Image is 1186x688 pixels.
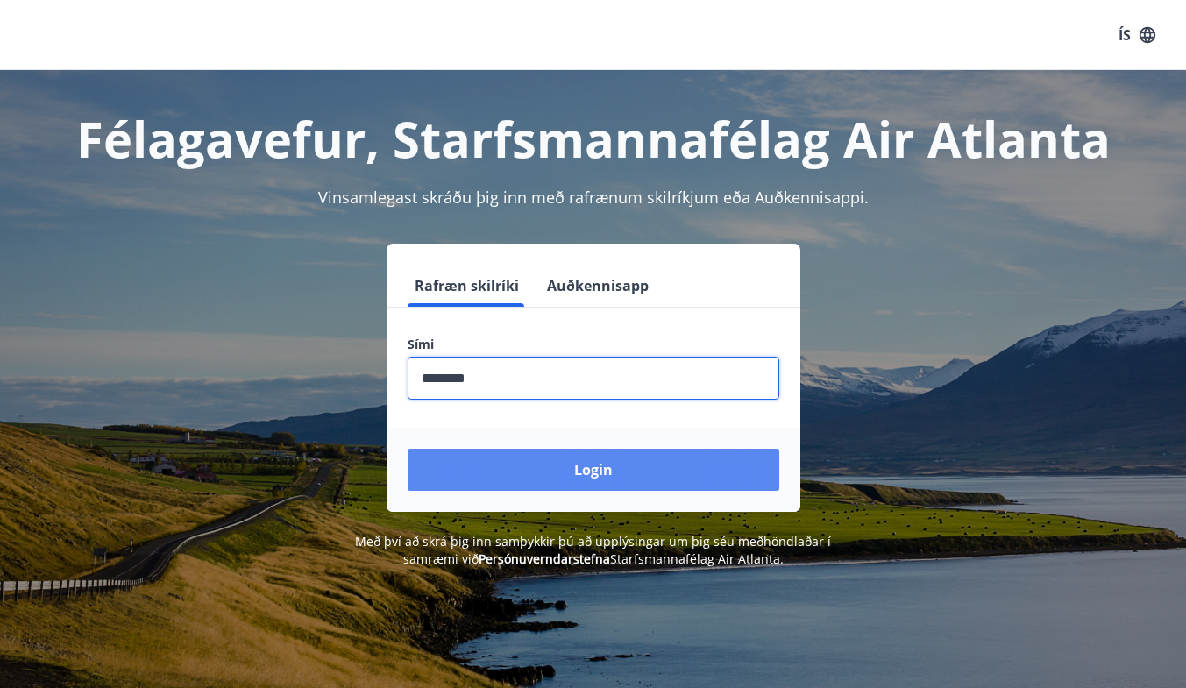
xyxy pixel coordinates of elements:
[408,449,779,491] button: Login
[318,187,869,208] span: Vinsamlegast skráðu þig inn með rafrænum skilríkjum eða Auðkennisappi.
[355,533,831,567] span: Með því að skrá þig inn samþykkir þú að upplýsingar um þig séu meðhöndlaðar í samræmi við Starfsm...
[408,336,779,353] label: Sími
[1109,19,1165,51] button: ÍS
[21,105,1165,172] h1: Félagavefur, Starfsmannafélag Air Atlanta
[408,265,526,307] button: Rafræn skilríki
[540,265,656,307] button: Auðkennisapp
[479,550,610,567] a: Persónuverndarstefna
